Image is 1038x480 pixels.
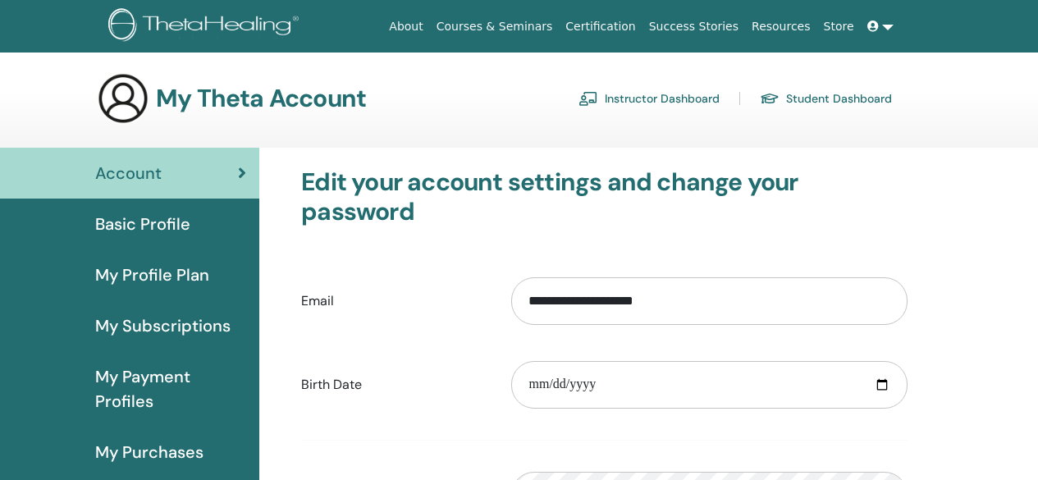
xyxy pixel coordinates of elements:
h3: My Theta Account [156,84,366,113]
a: Certification [559,11,642,42]
img: logo.png [108,8,304,45]
a: Instructor Dashboard [578,85,720,112]
span: My Profile Plan [95,263,209,287]
img: graduation-cap.svg [760,92,780,106]
h3: Edit your account settings and change your password [301,167,908,226]
span: Account [95,161,162,185]
img: generic-user-icon.jpg [97,72,149,125]
label: Email [289,286,499,317]
a: Student Dashboard [760,85,892,112]
span: Basic Profile [95,212,190,236]
span: My Subscriptions [95,313,231,338]
a: Store [817,11,861,42]
span: My Payment Profiles [95,364,246,414]
span: My Purchases [95,440,203,464]
a: Success Stories [642,11,745,42]
label: Birth Date [289,369,499,400]
img: chalkboard-teacher.svg [578,91,598,106]
a: Resources [745,11,817,42]
a: About [382,11,429,42]
a: Courses & Seminars [430,11,560,42]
